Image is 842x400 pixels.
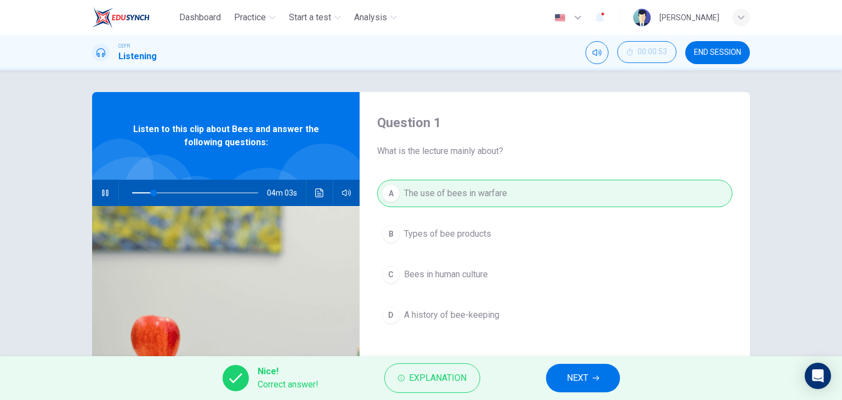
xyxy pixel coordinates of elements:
[234,11,266,24] span: Practice
[230,8,280,27] button: Practice
[384,363,480,393] button: Explanation
[258,378,318,391] span: Correct answer!
[258,365,318,378] span: Nice!
[585,41,608,64] div: Mute
[92,7,150,28] img: EduSynch logo
[377,145,732,158] span: What is the lecture mainly about?
[179,11,221,24] span: Dashboard
[285,8,345,27] button: Start a test
[638,48,667,56] span: 00:00:53
[289,11,331,24] span: Start a test
[92,7,175,28] a: EduSynch logo
[377,114,732,132] h4: Question 1
[685,41,750,64] button: END SESSION
[567,370,588,386] span: NEXT
[617,41,676,63] button: 00:00:53
[267,180,306,206] span: 04m 03s
[546,364,620,392] button: NEXT
[409,370,466,386] span: Explanation
[553,14,567,22] img: en
[659,11,719,24] div: [PERSON_NAME]
[354,11,387,24] span: Analysis
[617,41,676,64] div: Hide
[694,48,741,57] span: END SESSION
[350,8,401,27] button: Analysis
[633,9,651,26] img: Profile picture
[805,363,831,389] div: Open Intercom Messenger
[311,180,328,206] button: Click to see the audio transcription
[118,50,157,63] h1: Listening
[128,123,324,149] span: Listen to this clip about Bees and answer the following questions:
[175,8,225,27] button: Dashboard
[118,42,130,50] span: CEFR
